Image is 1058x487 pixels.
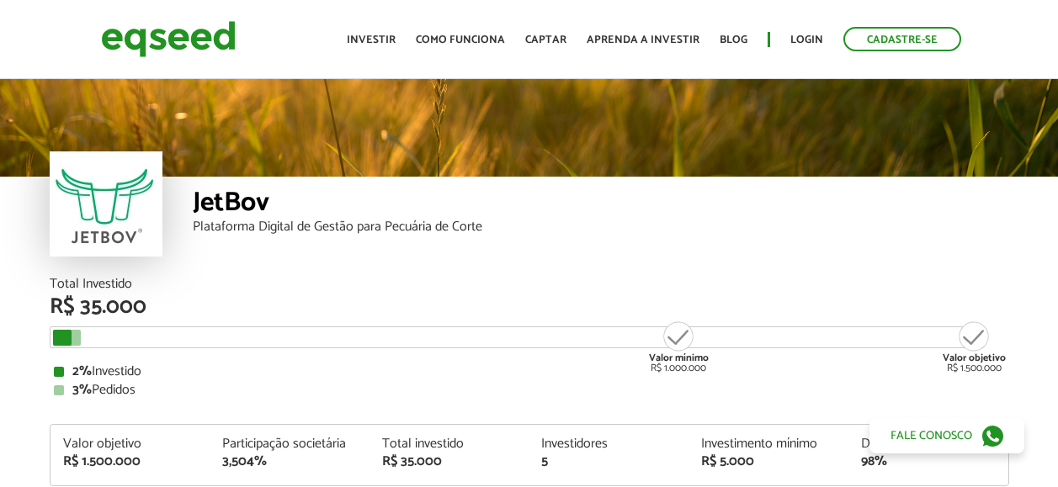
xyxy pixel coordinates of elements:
[790,34,823,45] a: Login
[943,320,1006,373] div: R$ 1.500.000
[861,455,996,468] div: 98%
[382,437,517,451] div: Total investido
[50,296,1009,318] div: R$ 35.000
[541,455,676,468] div: 5
[720,34,747,45] a: Blog
[943,350,1006,366] strong: Valor objetivo
[72,360,92,383] strong: 2%
[54,365,1005,378] div: Investido
[701,455,836,468] div: R$ 5.000
[647,320,710,373] div: R$ 1.000.000
[541,437,676,451] div: Investidores
[193,220,1009,234] div: Plataforma Digital de Gestão para Pecuária de Corte
[63,455,198,468] div: R$ 1.500.000
[416,34,505,45] a: Como funciona
[843,27,961,51] a: Cadastre-se
[54,384,1005,397] div: Pedidos
[222,437,357,451] div: Participação societária
[701,437,836,451] div: Investimento mínimo
[347,34,396,45] a: Investir
[587,34,699,45] a: Aprenda a investir
[382,455,517,468] div: R$ 35.000
[50,278,1009,291] div: Total Investido
[649,350,709,366] strong: Valor mínimo
[222,455,357,468] div: 3,504%
[63,437,198,451] div: Valor objetivo
[869,418,1024,453] a: Fale conosco
[72,378,92,401] strong: 3%
[101,17,236,61] img: EqSeed
[525,34,566,45] a: Captar
[193,189,1009,220] div: JetBov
